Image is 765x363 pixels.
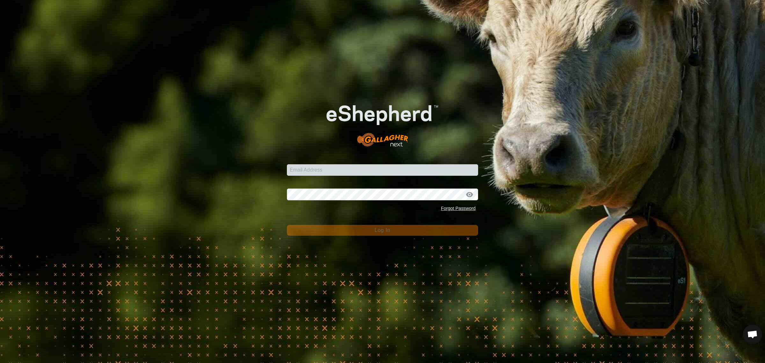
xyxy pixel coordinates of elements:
span: Log In [375,227,390,233]
img: E-shepherd Logo [306,89,459,154]
button: Log In [287,225,478,236]
div: Open chat [743,325,762,344]
input: Email Address [287,164,478,176]
a: Forgot Password [441,206,476,211]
